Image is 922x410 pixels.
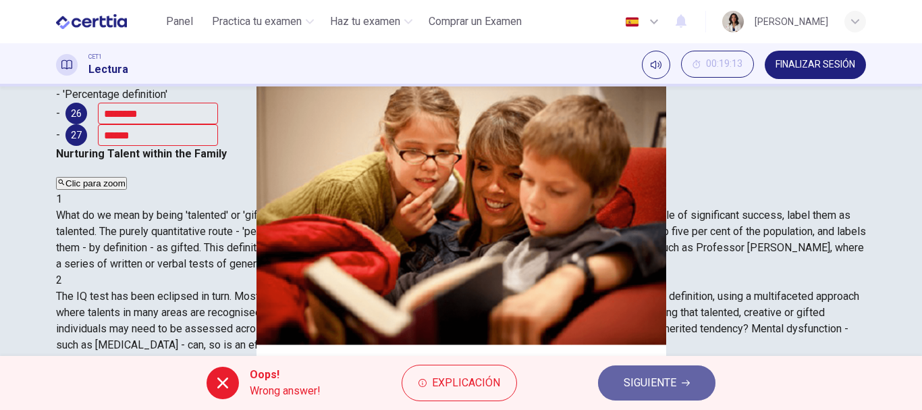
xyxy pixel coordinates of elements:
div: Silenciar [642,51,670,79]
button: SIGUIENTE [598,365,715,401]
span: 00:19:13 [706,59,742,70]
span: FINALIZAR SESIÓN [776,59,855,70]
button: Explicación [402,365,517,401]
button: FINALIZAR SESIÓN [765,51,866,79]
a: CERTTIA logo [56,8,158,35]
button: Panel [158,9,201,34]
img: Profile picture [722,11,744,32]
span: Practica tu examen [212,14,302,30]
img: CERTTIA logo [56,8,127,35]
span: Explicación [432,374,500,392]
div: [PERSON_NAME] [755,14,828,30]
span: Haz tu examen [330,14,400,30]
button: Comprar un Examen [423,9,527,34]
span: Oops! [250,367,321,383]
h1: Lectura [88,61,128,78]
span: SIGUIENTE [624,374,676,392]
div: Ocultar [681,51,754,79]
span: CET1 [88,52,102,61]
img: es [624,17,641,27]
button: Practica tu examen [207,9,319,34]
span: Panel [166,14,193,30]
button: Haz tu examen [325,9,418,34]
span: Wrong answer! [250,383,321,399]
button: 00:19:13 [681,51,754,78]
span: Comprar un Examen [429,14,522,30]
